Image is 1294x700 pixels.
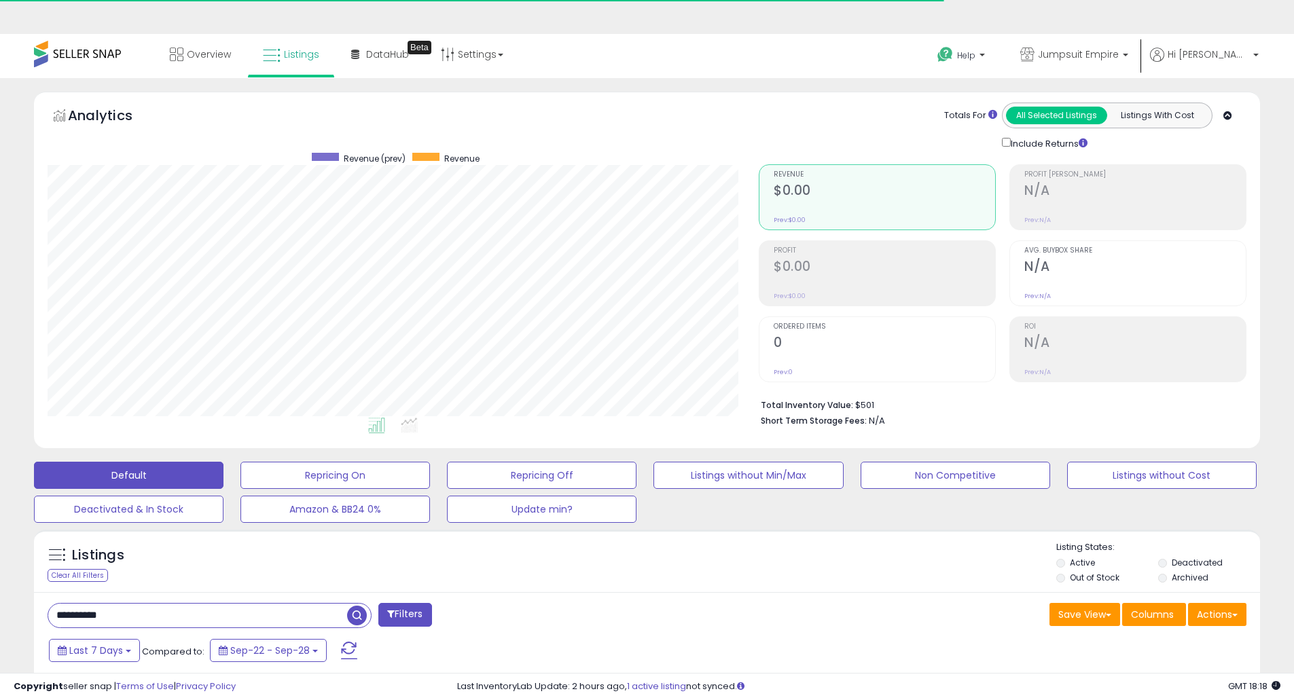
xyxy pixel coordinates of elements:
span: Revenue [774,171,995,179]
div: Clear All Filters [48,569,108,582]
small: Prev: $0.00 [774,292,806,300]
small: Prev: N/A [1024,216,1051,224]
a: DataHub [341,34,419,75]
h2: $0.00 [774,259,995,277]
button: Listings With Cost [1107,107,1208,124]
button: Filters [378,603,431,627]
b: Short Term Storage Fees: [761,415,867,426]
span: Hi [PERSON_NAME] [1168,48,1249,61]
span: 2025-10-7 18:18 GMT [1228,680,1280,693]
label: Archived [1172,572,1208,583]
button: All Selected Listings [1006,107,1107,124]
span: Sep-22 - Sep-28 [230,644,310,657]
span: Revenue [444,153,480,164]
h5: Listings [72,546,124,565]
button: Amazon & BB24 0% [240,496,430,523]
h2: N/A [1024,259,1246,277]
i: Get Help [937,46,954,63]
a: Listings [253,34,329,75]
span: Last 7 Days [69,644,123,657]
h5: Analytics [68,106,159,128]
span: Listings [284,48,319,61]
span: Compared to: [142,645,204,658]
button: Non Competitive [861,462,1050,489]
button: Last 7 Days [49,639,140,662]
span: N/A [869,414,885,427]
a: Terms of Use [116,680,174,693]
a: Overview [160,34,241,75]
li: $501 [761,396,1236,412]
h2: 0 [774,335,995,353]
small: Prev: N/A [1024,368,1051,376]
div: Tooltip anchor [408,41,431,54]
strong: Copyright [14,680,63,693]
h2: N/A [1024,183,1246,201]
span: DataHub [366,48,409,61]
div: Include Returns [992,135,1104,151]
span: ROI [1024,323,1246,331]
button: Actions [1188,603,1246,626]
a: Privacy Policy [176,680,236,693]
a: Jumpsuit Empire [1010,34,1138,78]
span: Profit [PERSON_NAME] [1024,171,1246,179]
button: Columns [1122,603,1186,626]
label: Deactivated [1172,557,1223,568]
button: Deactivated & In Stock [34,496,223,523]
b: Total Inventory Value: [761,399,853,411]
small: Prev: 0 [774,368,793,376]
label: Active [1070,557,1095,568]
div: seller snap | | [14,680,236,693]
span: Ordered Items [774,323,995,331]
span: Columns [1131,608,1174,621]
span: Jumpsuit Empire [1038,48,1119,61]
button: Repricing On [240,462,430,489]
h2: N/A [1024,335,1246,353]
p: Listing States: [1056,541,1260,554]
button: Sep-22 - Sep-28 [210,639,327,662]
span: Help [957,50,975,61]
div: Totals For [944,109,997,122]
a: 1 active listing [627,680,686,693]
span: Revenue (prev) [344,153,406,164]
a: Help [927,36,999,78]
span: Overview [187,48,231,61]
button: Listings without Min/Max [653,462,843,489]
div: Last InventoryLab Update: 2 hours ago, not synced. [457,680,1280,693]
button: Update min? [447,496,636,523]
span: Profit [774,247,995,255]
label: Out of Stock [1070,572,1119,583]
button: Repricing Off [447,462,636,489]
span: Avg. Buybox Share [1024,247,1246,255]
a: Hi [PERSON_NAME] [1150,48,1259,78]
button: Save View [1049,603,1120,626]
small: Prev: $0.00 [774,216,806,224]
a: Settings [431,34,514,75]
small: Prev: N/A [1024,292,1051,300]
h2: $0.00 [774,183,995,201]
button: Listings without Cost [1067,462,1257,489]
button: Default [34,462,223,489]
